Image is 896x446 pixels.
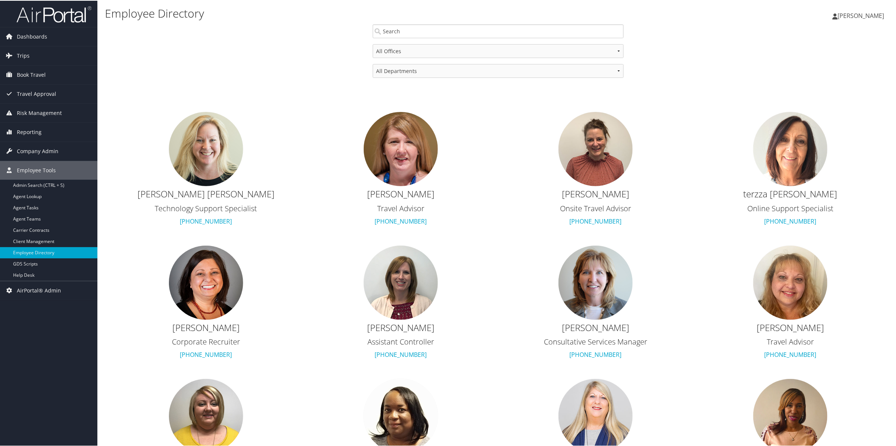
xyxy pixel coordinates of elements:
img: lanea-blosser.jpg [753,245,828,319]
a: [PHONE_NUMBER] [570,216,622,225]
h2: [PERSON_NAME] [112,321,300,333]
h3: Technology Support Specialist [112,203,300,213]
span: Book Travel [17,65,46,84]
span: Travel Approval [17,84,56,103]
h3: Consultative Services Manager [502,336,689,346]
a: [PHONE_NUMBER] [765,350,817,358]
img: sara-adams.jpg [169,111,243,186]
h2: terzza [PERSON_NAME] [697,187,884,200]
span: Risk Management [17,103,62,122]
img: terry-aston.jpg [753,111,828,186]
span: [PERSON_NAME] [838,11,884,19]
a: [PHONE_NUMBER] [180,350,232,358]
a: [PHONE_NUMBER] [765,216,817,225]
h3: Assistant Controller [307,336,494,346]
span: Company Admin [17,141,58,160]
h1: Employee Directory [105,5,629,21]
span: Trips [17,46,30,64]
input: Search [373,24,624,37]
h2: [PERSON_NAME] [307,321,494,333]
h2: [PERSON_NAME] [502,187,689,200]
h3: Corporate Recruiter [112,336,300,346]
img: sue-schroeder.jpg [558,245,633,319]
img: wendy-black.jpg [363,245,438,319]
a: [PERSON_NAME] [832,4,892,26]
span: AirPortal® Admin [17,280,61,299]
img: venessa-alvey.jpg [558,111,633,186]
h3: Travel Advisor [697,336,884,346]
h2: [PERSON_NAME] [502,321,689,333]
span: Employee Tools [17,160,56,179]
a: [PHONE_NUMBER] [570,350,622,358]
h2: [PERSON_NAME] [697,321,884,333]
h3: Travel Advisor [307,203,494,213]
h2: [PERSON_NAME] [PERSON_NAME] [112,187,300,200]
h3: Online Support Specialist [697,203,884,213]
span: Dashboards [17,27,47,45]
a: [PHONE_NUMBER] [180,216,232,225]
img: airportal-logo.png [16,5,91,22]
img: cherise-benson.jpg [169,245,243,319]
span: Reporting [17,122,42,141]
h2: [PERSON_NAME] [307,187,494,200]
img: donna-alford.jpg [363,111,438,186]
a: [PHONE_NUMBER] [375,350,427,358]
h3: Onsite Travel Advisor [502,203,689,213]
a: [PHONE_NUMBER] [375,216,427,225]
